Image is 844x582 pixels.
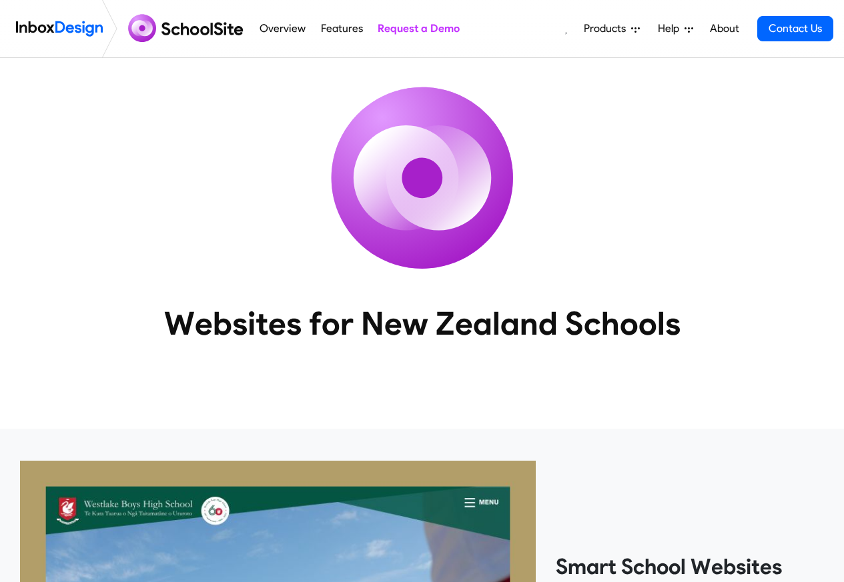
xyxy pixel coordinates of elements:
[317,15,366,42] a: Features
[302,58,542,298] img: icon_schoolsite.svg
[123,13,252,45] img: schoolsite logo
[706,15,743,42] a: About
[105,303,739,343] heading: Websites for New Zealand Schools
[584,21,631,37] span: Products
[374,15,463,42] a: Request a Demo
[256,15,310,42] a: Overview
[653,15,699,42] a: Help
[757,16,833,41] a: Contact Us
[578,15,645,42] a: Products
[556,553,824,580] heading: Smart School Websites
[658,21,685,37] span: Help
